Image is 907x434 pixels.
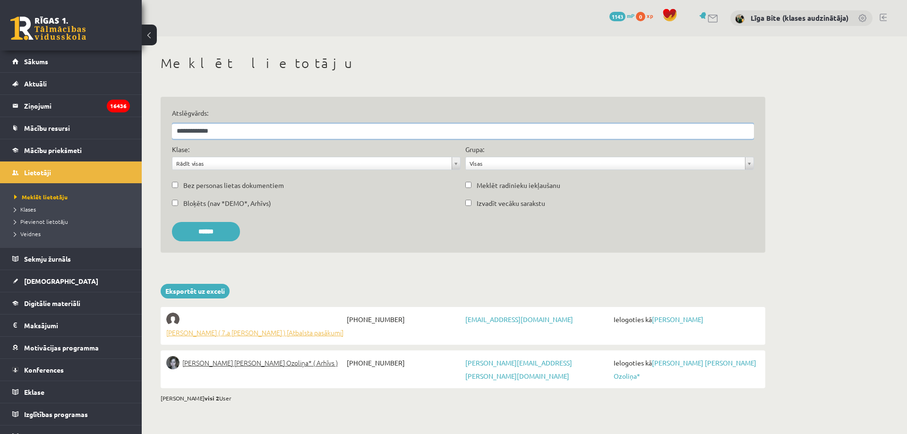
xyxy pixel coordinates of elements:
a: Sekmju žurnāls [12,248,130,270]
i: 16436 [107,100,130,112]
a: Līga Bite (klases audzinātāja) [751,13,848,23]
span: [PERSON_NAME] ( 7.a [PERSON_NAME] ) [Atbalsta pasākumi] [166,326,343,339]
span: Rādīt visas [176,157,448,170]
a: [PERSON_NAME] [652,315,703,323]
a: Lietotāji [12,162,130,183]
span: Ielogoties kā [611,313,760,326]
a: 1143 mP [609,12,634,19]
a: Digitālie materiāli [12,292,130,314]
a: Mācību priekšmeti [12,139,130,161]
span: Mācību resursi [24,124,70,132]
h1: Meklēt lietotāju [161,55,765,71]
span: Pievienot lietotāju [14,218,68,225]
span: [PERSON_NAME] [PERSON_NAME] Ozoliņa* ( Arhīvs ) [182,356,338,369]
a: Eklase [12,381,130,403]
label: Meklēt radinieku iekļaušanu [477,180,560,190]
label: Bez personas lietas dokumentiem [183,180,284,190]
span: [PHONE_NUMBER] [344,356,463,369]
a: Veidnes [14,230,132,238]
span: Izglītības programas [24,410,88,418]
span: 0 [636,12,645,21]
span: xp [647,12,653,19]
a: Maksājumi [12,315,130,336]
a: Eksportēt uz exceli [161,284,230,298]
span: Visas [470,157,741,170]
img: Paula Ozoliņa [166,313,180,326]
span: Digitālie materiāli [24,299,80,307]
a: Ziņojumi16436 [12,95,130,117]
span: Ielogoties kā [611,356,760,383]
span: 1143 [609,12,625,21]
span: Lietotāji [24,168,51,177]
a: Mācību resursi [12,117,130,139]
label: Atslēgvārds: [172,108,754,118]
span: Eklase [24,388,44,396]
img: Paula Lalita Ozoliņa* [166,356,180,369]
span: Meklēt lietotāju [14,193,68,201]
a: [PERSON_NAME] [PERSON_NAME] Ozoliņa* [614,358,756,380]
a: Rīgas 1. Tālmācības vidusskola [10,17,86,40]
a: Aktuāli [12,73,130,94]
span: Sākums [24,57,48,66]
a: Pievienot lietotāju [14,217,132,226]
a: [DEMOGRAPHIC_DATA] [12,270,130,292]
legend: Maksājumi [24,315,130,336]
a: [PERSON_NAME] [PERSON_NAME] Ozoliņa* ( Arhīvs ) [166,356,344,369]
a: [PERSON_NAME] ( 7.a [PERSON_NAME] ) [Atbalsta pasākumi] [166,313,344,339]
span: Veidnes [14,230,41,238]
a: Sākums [12,51,130,72]
img: Līga Bite (klases audzinātāja) [735,14,744,24]
a: Rādīt visas [172,157,460,170]
label: Bloķēts (nav *DEMO*, Arhīvs) [183,198,271,208]
b: visi 2 [205,394,219,402]
span: Sekmju žurnāls [24,255,71,263]
span: Klases [14,205,36,213]
a: [EMAIL_ADDRESS][DOMAIN_NAME] [465,315,573,323]
span: [PHONE_NUMBER] [344,313,463,326]
legend: Ziņojumi [24,95,130,117]
span: Aktuāli [24,79,47,88]
a: Klases [14,205,132,213]
span: [DEMOGRAPHIC_DATA] [24,277,98,285]
span: Motivācijas programma [24,343,99,352]
label: Grupa: [465,145,484,154]
label: Izvadīt vecāku sarakstu [477,198,545,208]
span: Mācību priekšmeti [24,146,82,154]
a: [PERSON_NAME][EMAIL_ADDRESS][PERSON_NAME][DOMAIN_NAME] [465,358,572,380]
a: Konferences [12,359,130,381]
a: Izglītības programas [12,403,130,425]
span: mP [627,12,634,19]
a: Motivācijas programma [12,337,130,358]
a: 0 xp [636,12,658,19]
label: Klase: [172,145,189,154]
div: [PERSON_NAME] User [161,394,765,402]
a: Meklēt lietotāju [14,193,132,201]
a: Visas [466,157,753,170]
span: Konferences [24,366,64,374]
